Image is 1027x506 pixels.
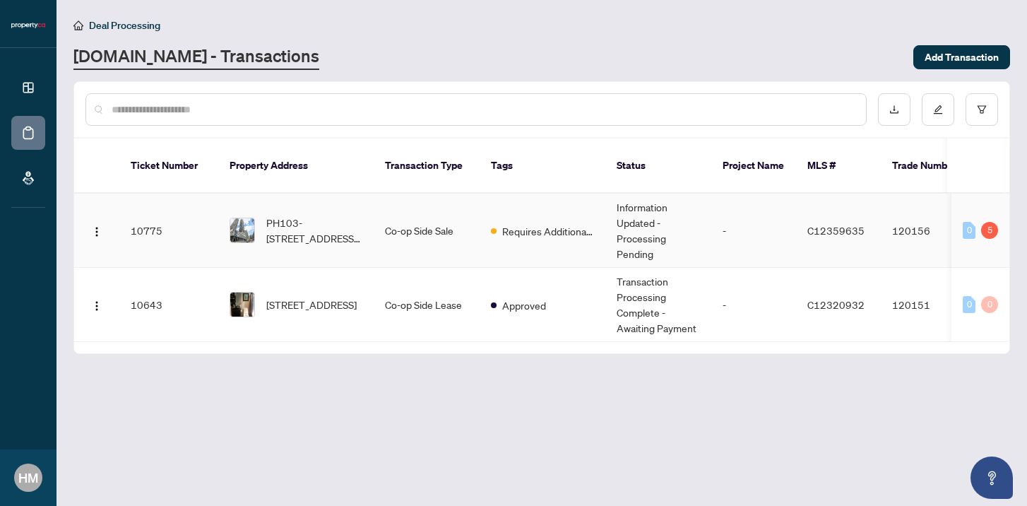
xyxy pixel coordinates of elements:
span: C12320932 [807,298,865,311]
th: Transaction Type [374,139,480,194]
th: Tags [480,139,605,194]
button: edit [922,93,954,126]
span: download [889,105,899,114]
td: 10643 [119,268,218,342]
img: thumbnail-img [230,293,254,317]
button: download [878,93,910,126]
th: MLS # [796,139,881,194]
th: Status [605,139,711,194]
span: HM [18,468,38,488]
td: Co-op Side Sale [374,194,480,268]
td: - [711,268,796,342]
img: logo [11,21,45,30]
span: Deal Processing [89,19,160,32]
button: Add Transaction [913,45,1010,69]
span: filter [977,105,987,114]
td: 120156 [881,194,980,268]
button: Logo [85,219,108,242]
span: Approved [502,298,546,313]
a: [DOMAIN_NAME] - Transactions [73,45,319,70]
span: C12359635 [807,224,865,237]
td: 120151 [881,268,980,342]
img: Logo [91,226,102,237]
div: 0 [981,296,998,313]
span: edit [933,105,943,114]
span: home [73,20,83,30]
td: Transaction Processing Complete - Awaiting Payment [605,268,711,342]
th: Project Name [711,139,796,194]
td: Co-op Side Lease [374,268,480,342]
button: Open asap [970,457,1013,499]
span: Add Transaction [925,46,999,69]
th: Ticket Number [119,139,218,194]
td: - [711,194,796,268]
td: 10775 [119,194,218,268]
span: Requires Additional Docs [502,223,594,239]
button: Logo [85,293,108,316]
td: Information Updated - Processing Pending [605,194,711,268]
div: 0 [963,222,975,239]
th: Trade Number [881,139,980,194]
span: [STREET_ADDRESS] [266,297,357,312]
img: thumbnail-img [230,218,254,242]
img: Logo [91,300,102,312]
span: PH103-[STREET_ADDRESS][PERSON_NAME] [266,215,362,246]
button: filter [966,93,998,126]
div: 5 [981,222,998,239]
th: Property Address [218,139,374,194]
div: 0 [963,296,975,313]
